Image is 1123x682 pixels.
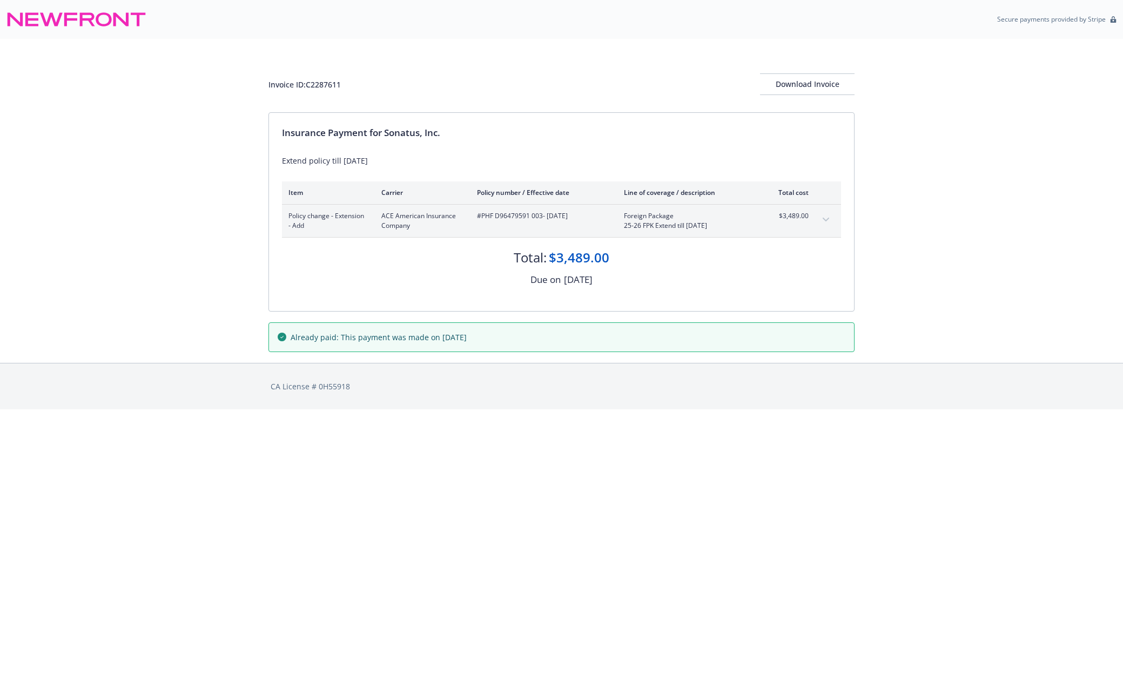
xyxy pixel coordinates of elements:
span: 25-26 FPK Extend till [DATE] [624,221,751,231]
div: Extend policy till [DATE] [282,155,841,166]
button: Download Invoice [760,73,855,95]
button: expand content [817,211,835,228]
div: Due on [530,273,561,287]
div: Download Invoice [760,74,855,94]
div: $3,489.00 [549,248,609,267]
span: Foreign Package25-26 FPK Extend till [DATE] [624,211,751,231]
div: Total cost [768,188,809,197]
span: ACE American Insurance Company [381,211,460,231]
div: Line of coverage / description [624,188,751,197]
div: Invoice ID: C2287611 [268,79,341,90]
div: Item [288,188,364,197]
span: $3,489.00 [768,211,809,221]
span: Already paid: This payment was made on [DATE] [291,332,467,343]
div: [DATE] [564,273,593,287]
span: Policy change - Extension - Add [288,211,364,231]
span: #PHF D96479591 003 - [DATE] [477,211,607,221]
span: Foreign Package [624,211,751,221]
div: Insurance Payment for Sonatus, Inc. [282,126,841,140]
div: Total: [514,248,547,267]
div: Policy change - Extension - AddACE American Insurance Company#PHF D96479591 003- [DATE]Foreign Pa... [282,205,841,237]
div: Policy number / Effective date [477,188,607,197]
div: CA License # 0H55918 [271,381,852,392]
p: Secure payments provided by Stripe [997,15,1106,24]
div: Carrier [381,188,460,197]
